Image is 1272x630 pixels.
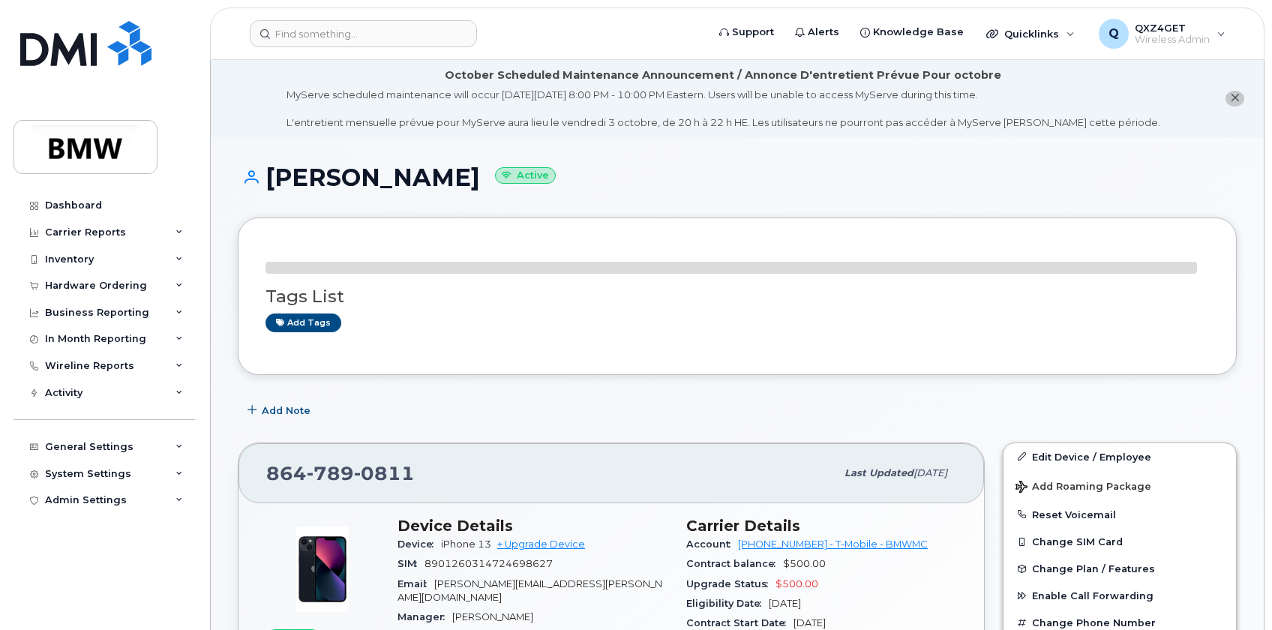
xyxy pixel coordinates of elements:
span: 0811 [354,462,415,484]
h1: [PERSON_NAME] [238,164,1237,190]
span: 789 [307,462,354,484]
span: [PERSON_NAME][EMAIL_ADDRESS][PERSON_NAME][DOMAIN_NAME] [397,578,662,603]
a: + Upgrade Device [497,538,585,550]
h3: Device Details [397,517,668,535]
span: Upgrade Status [686,578,775,589]
div: October Scheduled Maintenance Announcement / Annonce D'entretient Prévue Pour octobre [445,67,1001,83]
button: Change Plan / Features [1003,555,1236,582]
span: 864 [266,462,415,484]
span: Account [686,538,738,550]
small: Active [495,167,556,184]
span: [DATE] [769,598,801,609]
span: [PERSON_NAME] [452,611,533,622]
span: Change Plan / Features [1032,563,1155,574]
h3: Carrier Details [686,517,957,535]
span: Enable Call Forwarding [1032,590,1153,601]
span: Last updated [844,467,913,478]
span: Email [397,578,434,589]
span: Add Roaming Package [1015,481,1151,495]
button: Add Note [238,397,323,424]
span: [DATE] [793,617,826,628]
button: Enable Call Forwarding [1003,582,1236,609]
span: Contract Start Date [686,617,793,628]
img: image20231002-3703462-1ig824h.jpeg [277,524,367,614]
span: [DATE] [913,467,947,478]
div: MyServe scheduled maintenance will occur [DATE][DATE] 8:00 PM - 10:00 PM Eastern. Users will be u... [286,88,1160,130]
span: Add Note [262,403,310,418]
a: [PHONE_NUMBER] - T-Mobile - BMWMC [738,538,928,550]
h3: Tags List [265,287,1209,306]
span: iPhone 13 [441,538,491,550]
a: Add tags [265,313,341,332]
button: close notification [1225,91,1244,106]
button: Add Roaming Package [1003,470,1236,501]
span: 8901260314724698627 [424,558,553,569]
span: SIM [397,558,424,569]
span: $500.00 [783,558,826,569]
button: Reset Voicemail [1003,501,1236,528]
button: Change SIM Card [1003,528,1236,555]
span: Contract balance [686,558,783,569]
span: $500.00 [775,578,818,589]
span: Device [397,538,441,550]
span: Manager [397,611,452,622]
a: Edit Device / Employee [1003,443,1236,470]
span: Eligibility Date [686,598,769,609]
